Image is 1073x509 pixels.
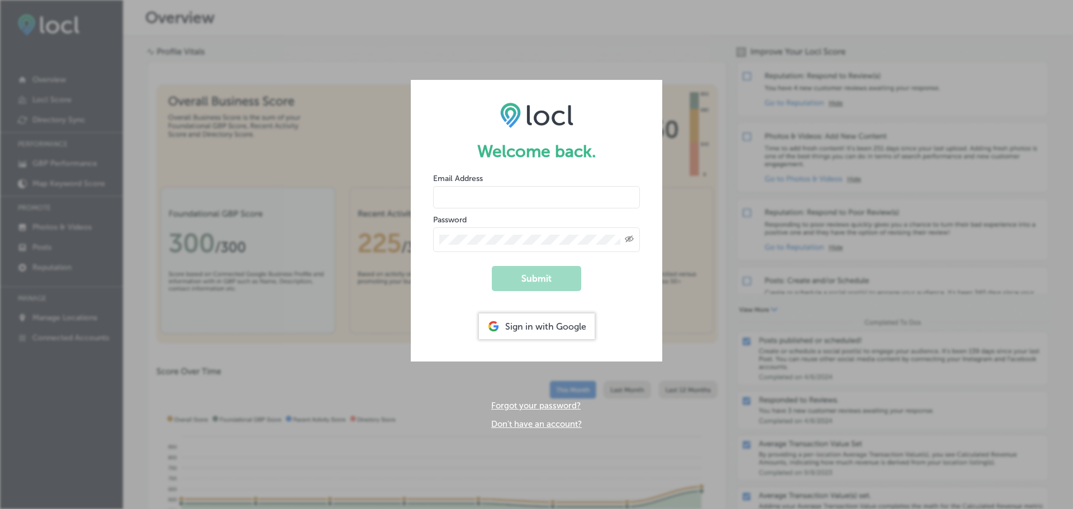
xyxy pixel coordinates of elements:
[491,401,581,411] a: Forgot your password?
[433,141,640,161] h1: Welcome back.
[479,313,595,339] div: Sign in with Google
[433,174,483,183] label: Email Address
[500,102,573,128] img: LOCL logo
[433,215,467,225] label: Password
[625,235,634,245] span: Toggle password visibility
[491,419,582,429] a: Don't have an account?
[492,266,581,291] button: Submit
